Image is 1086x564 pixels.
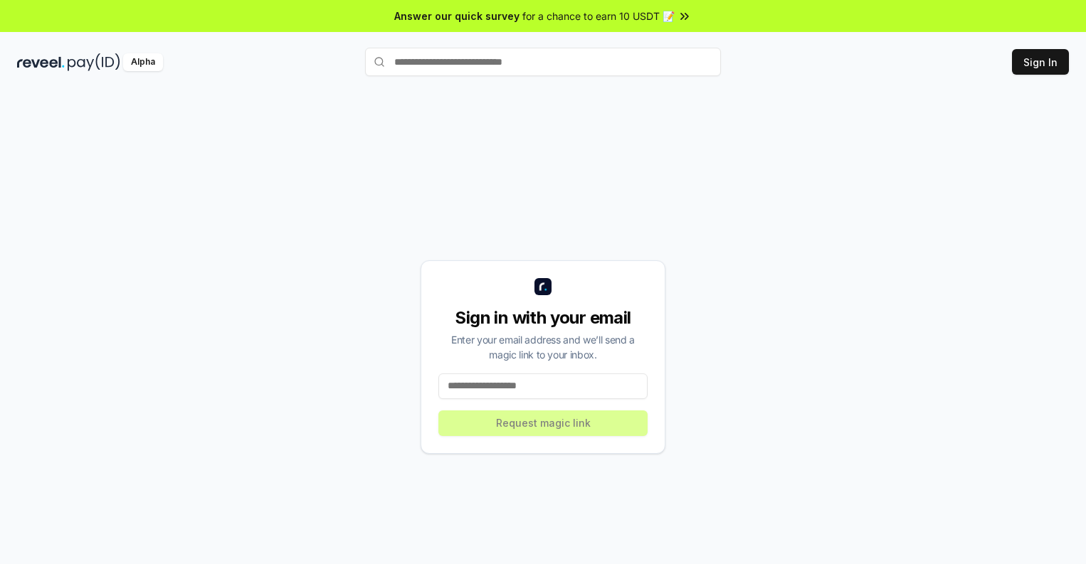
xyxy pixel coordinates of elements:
[17,53,65,71] img: reveel_dark
[1012,49,1069,75] button: Sign In
[68,53,120,71] img: pay_id
[534,278,552,295] img: logo_small
[522,9,675,23] span: for a chance to earn 10 USDT 📝
[394,9,520,23] span: Answer our quick survey
[123,53,163,71] div: Alpha
[438,332,648,362] div: Enter your email address and we’ll send a magic link to your inbox.
[438,307,648,329] div: Sign in with your email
